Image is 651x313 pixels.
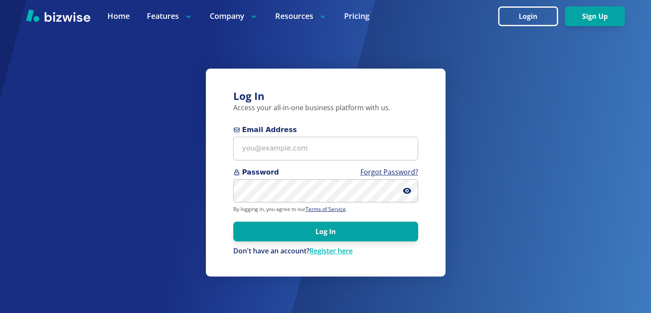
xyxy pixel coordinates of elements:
p: Company [210,11,258,21]
a: Register here [309,246,353,256]
p: By logging in, you agree to our . [233,206,418,213]
a: Login [498,12,565,21]
input: you@example.com [233,137,418,160]
span: Password [233,167,418,178]
img: Bizwise Logo [26,9,90,22]
button: Login [498,6,558,26]
p: Don't have an account? [233,247,418,256]
a: Forgot Password? [360,167,418,177]
a: Terms of Service [306,205,346,213]
a: Sign Up [565,12,625,21]
p: Resources [275,11,327,21]
span: Email Address [233,125,418,135]
a: Pricing [344,11,369,21]
p: Features [147,11,193,21]
button: Sign Up [565,6,625,26]
h3: Log In [233,89,418,103]
a: Home [107,11,130,21]
button: Log In [233,222,418,241]
p: Access your all-in-one business platform with us. [233,103,418,113]
div: Don't have an account?Register here [233,247,418,256]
